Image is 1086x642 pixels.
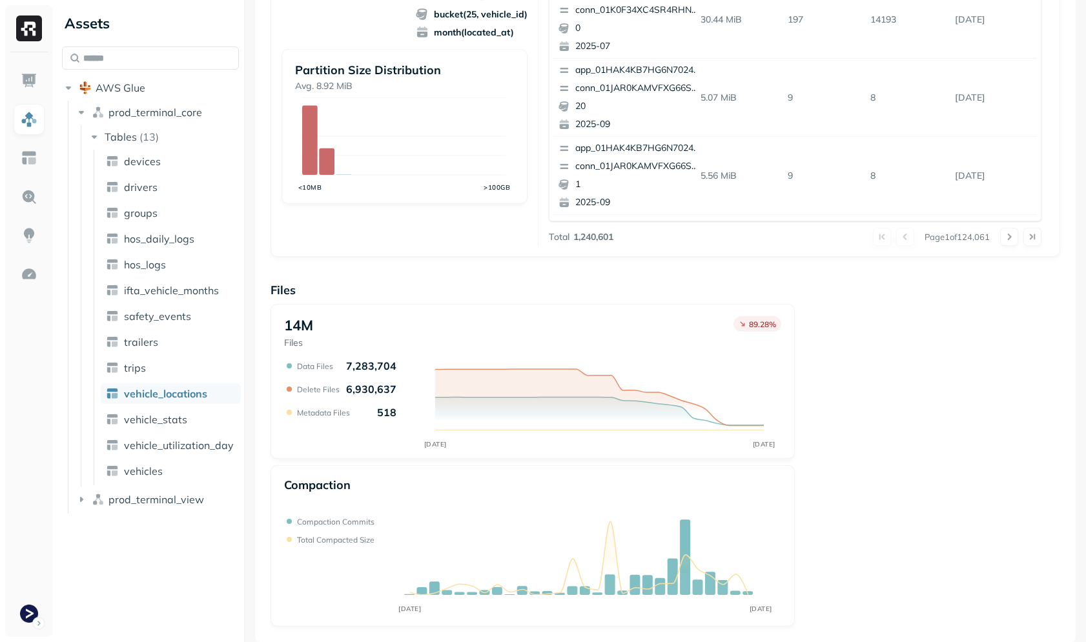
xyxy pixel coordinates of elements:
[783,86,865,109] p: 9
[75,489,240,510] button: prod_terminal_view
[575,142,701,155] p: app_01HAK4KB7HG6N7024210G3S8D5
[108,493,204,506] span: prod_terminal_view
[106,310,119,323] img: table
[101,280,241,301] a: ifta_vehicle_months
[865,86,950,109] p: 8
[101,306,241,326] a: safety_events
[750,605,772,613] tspan: [DATE]
[695,165,783,187] p: 5.56 MiB
[101,254,241,275] a: hos_logs
[21,266,37,283] img: Optimization
[553,137,706,214] button: app_01HAK4KB7HG6N7024210G3S8D5conn_01JAR0KAMVFXG66SCRNEFXMQG812025-09
[575,100,701,113] p: 20
[106,387,119,400] img: table
[783,165,865,187] p: 9
[575,82,701,95] p: conn_01JAR0KAMVFXG66SCRNEFXMQG8
[124,439,234,452] span: vehicle_utilization_day
[695,86,783,109] p: 5.07 MiB
[297,385,340,394] p: Delete Files
[295,63,515,77] p: Partition Size Distribution
[575,4,701,17] p: conn_01K0F34XC4SR4RHNC03HSXXKEG
[101,357,241,378] a: trips
[21,188,37,205] img: Query Explorer
[124,206,158,219] span: groups
[749,319,776,329] p: 89.28 %
[108,106,202,119] span: prod_terminal_core
[139,130,159,143] p: ( 13 )
[101,461,241,481] a: vehicles
[424,440,446,448] tspan: [DATE]
[101,332,241,352] a: trailers
[124,155,161,168] span: devices
[106,258,119,271] img: table
[950,86,1037,109] p: Sep 14, 2025
[575,178,701,191] p: 1
[297,535,374,545] p: Total compacted size
[92,493,105,506] img: namespace
[284,477,351,492] p: Compaction
[124,336,158,348] span: trailers
[124,232,194,245] span: hos_daily_logs
[575,118,701,131] p: 2025-09
[346,383,396,396] p: 6,930,637
[101,435,241,456] a: vehicle_utilization_day
[101,151,241,172] a: devices
[297,408,350,417] p: Metadata Files
[124,361,146,374] span: trips
[346,359,396,372] p: 7,283,704
[950,8,1037,31] p: Sep 14, 2025
[62,77,239,98] button: AWS Glue
[124,258,166,271] span: hos_logs
[79,81,92,94] img: root
[88,126,240,147] button: Tables(13)
[553,59,706,136] button: app_01HAK4KB7HG6N7024210G3S8D5conn_01JAR0KAMVFXG66SCRNEFXMQG8202025-09
[106,284,119,297] img: table
[106,465,119,477] img: table
[549,231,569,243] p: Total
[297,361,333,371] p: Data Files
[106,232,119,245] img: table
[575,196,701,209] p: 2025-09
[106,206,119,219] img: table
[553,215,706,292] button: app_01HAK4KB7HG6N7024210G3S8D5conn_01JCP0WYNA9AKQ2ZF0PD0DBTQW12025-09
[575,22,701,35] p: 0
[484,183,510,192] tspan: >100GB
[865,8,950,31] p: 14193
[75,102,240,123] button: prod_terminal_core
[101,177,241,197] a: drivers
[21,111,37,128] img: Assets
[284,316,313,334] p: 14M
[21,72,37,89] img: Dashboard
[124,284,219,297] span: ifta_vehicle_months
[106,336,119,348] img: table
[575,40,701,53] p: 2025-07
[20,605,38,623] img: Terminal
[783,8,865,31] p: 197
[62,13,239,34] div: Assets
[295,80,515,92] p: Avg. 8.92 MiB
[101,409,241,430] a: vehicle_stats
[297,517,374,527] p: Compaction commits
[124,310,191,323] span: safety_events
[101,203,241,223] a: groups
[106,361,119,374] img: table
[21,150,37,166] img: Asset Explorer
[950,165,1037,187] p: Sep 14, 2025
[416,26,528,39] span: month(located_at)
[416,8,528,21] span: bucket(25, vehicle_id)
[695,8,783,31] p: 30.44 MiB
[124,413,187,426] span: vehicle_stats
[106,181,119,194] img: table
[21,227,37,244] img: Insights
[865,165,950,187] p: 8
[271,283,1060,297] p: Files
[284,337,313,349] p: Files
[573,231,613,243] p: 1,240,601
[105,130,137,143] span: Tables
[106,413,119,426] img: table
[106,439,119,452] img: table
[124,387,207,400] span: vehicle_locations
[925,231,990,243] p: Page 1 of 124,061
[377,406,396,419] p: 518
[101,383,241,404] a: vehicle_locations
